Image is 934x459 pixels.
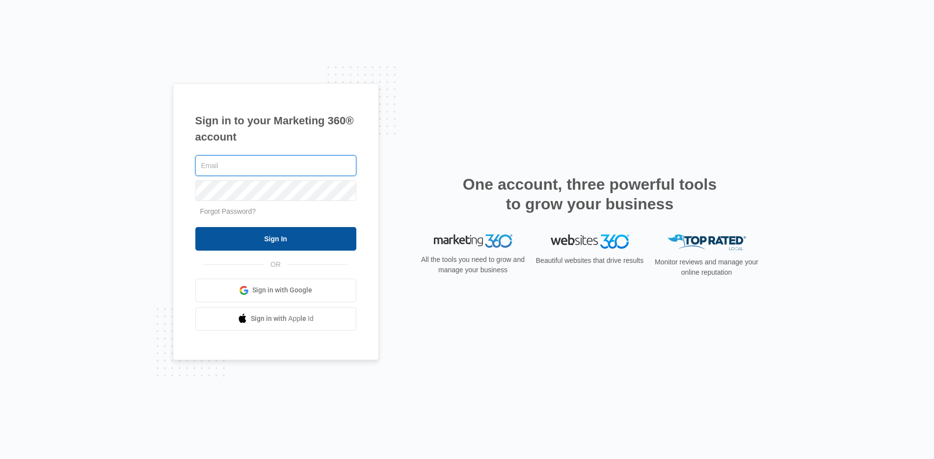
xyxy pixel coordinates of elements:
p: Monitor reviews and manage your online reputation [652,257,762,278]
img: Top Rated Local [667,234,746,251]
span: Sign in with Apple Id [251,314,314,324]
h2: One account, three powerful tools to grow your business [460,174,720,214]
a: Forgot Password? [200,207,256,215]
h1: Sign in to your Marketing 360® account [195,113,356,145]
img: Marketing 360 [434,234,512,248]
a: Sign in with Google [195,279,356,302]
span: OR [264,259,288,270]
a: Sign in with Apple Id [195,307,356,331]
input: Sign In [195,227,356,251]
p: Beautiful websites that drive results [535,256,645,266]
img: Websites 360 [551,234,629,249]
p: All the tools you need to grow and manage your business [418,255,528,275]
input: Email [195,155,356,176]
span: Sign in with Google [252,285,312,295]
